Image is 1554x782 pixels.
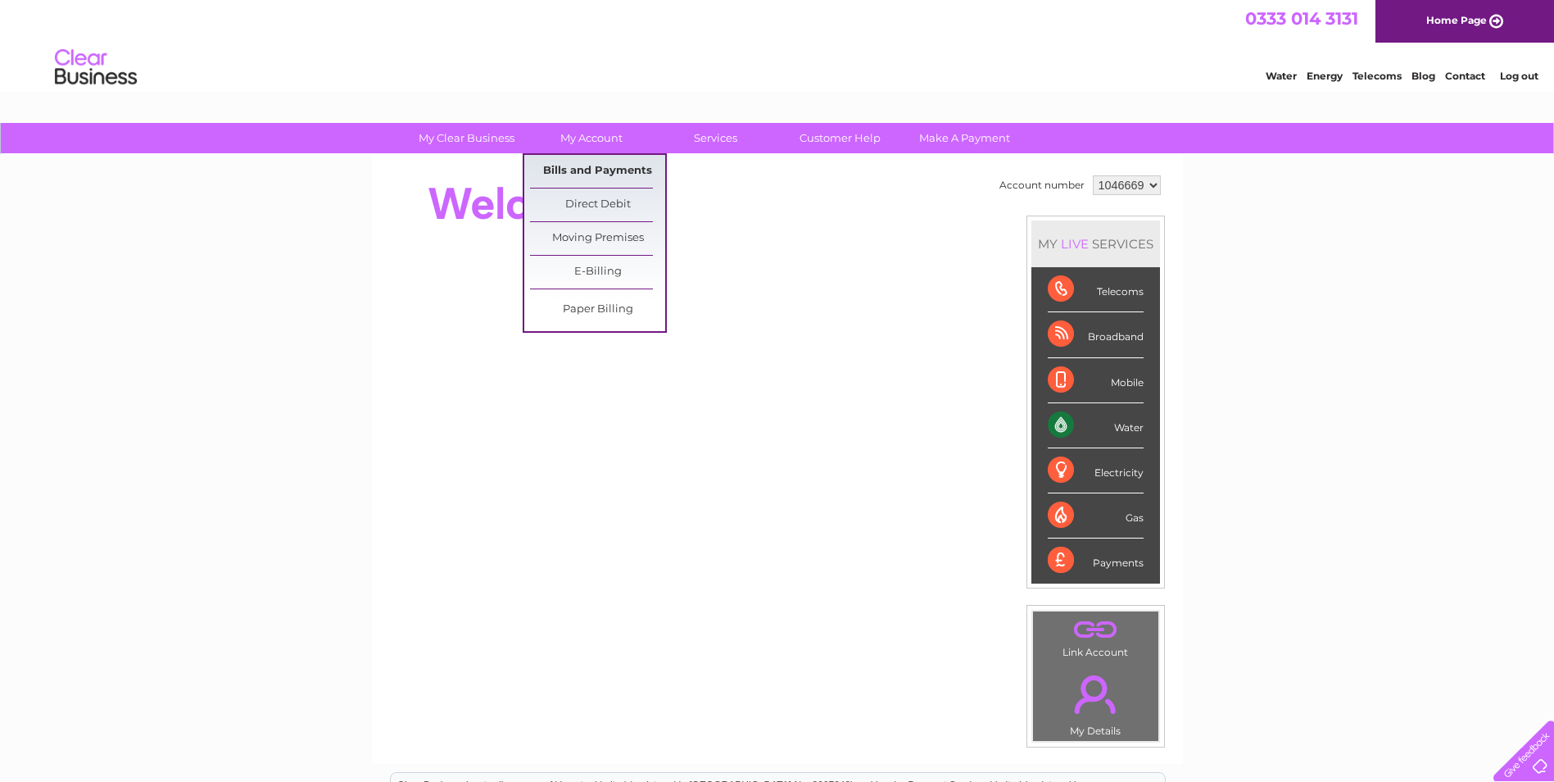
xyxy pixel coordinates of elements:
[1048,267,1144,312] div: Telecoms
[530,155,665,188] a: Bills and Payments
[1037,616,1154,644] a: .
[399,123,534,153] a: My Clear Business
[391,9,1165,80] div: Clear Business is a trading name of Verastar Limited (registered in [GEOGRAPHIC_DATA] No. 3667643...
[1245,8,1358,29] a: 0333 014 3131
[1352,70,1402,82] a: Telecoms
[1500,70,1538,82] a: Log out
[1307,70,1343,82] a: Energy
[1266,70,1297,82] a: Water
[1048,493,1144,539] div: Gas
[1445,70,1485,82] a: Contact
[1048,312,1144,357] div: Broadband
[772,123,908,153] a: Customer Help
[54,43,138,93] img: logo.png
[1032,611,1159,662] td: Link Account
[530,256,665,289] a: E-Billing
[530,222,665,255] a: Moving Premises
[1048,539,1144,583] div: Payments
[523,123,659,153] a: My Account
[995,171,1089,199] td: Account number
[1037,666,1154,723] a: .
[648,123,783,153] a: Services
[1411,70,1435,82] a: Blog
[1032,662,1159,742] td: My Details
[1048,358,1144,403] div: Mobile
[1048,403,1144,448] div: Water
[1058,236,1092,252] div: LIVE
[1048,448,1144,493] div: Electricity
[530,189,665,221] a: Direct Debit
[1031,221,1160,267] div: MY SERVICES
[897,123,1032,153] a: Make A Payment
[530,293,665,326] a: Paper Billing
